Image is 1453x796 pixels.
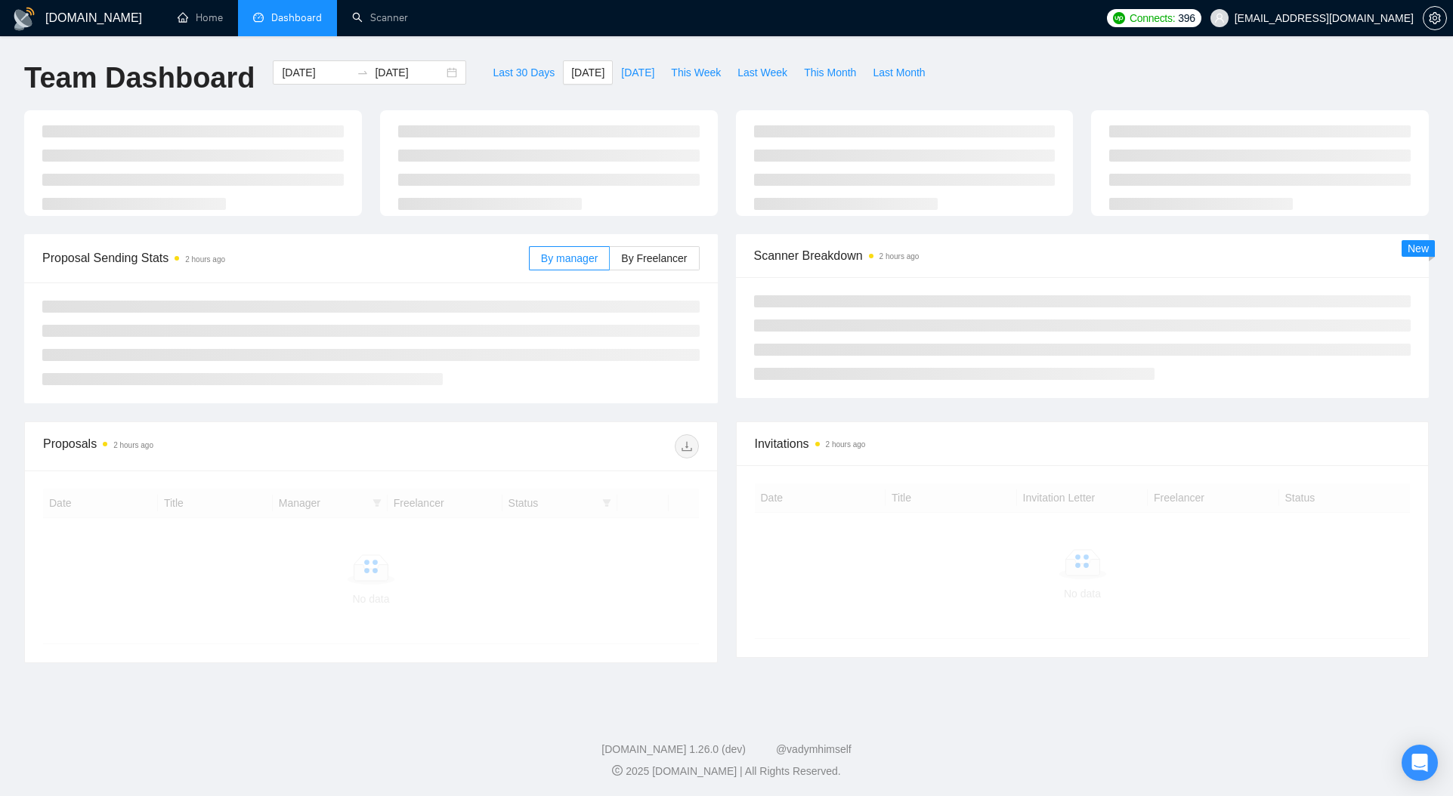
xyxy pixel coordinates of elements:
img: logo [12,7,36,31]
button: [DATE] [563,60,613,85]
input: Start date [282,64,351,81]
span: By Freelancer [621,252,687,264]
h1: Team Dashboard [24,60,255,96]
span: New [1408,242,1429,255]
img: upwork-logo.png [1113,12,1125,24]
button: setting [1423,6,1447,30]
span: [DATE] [621,64,654,81]
div: 2025 [DOMAIN_NAME] | All Rights Reserved. [12,764,1441,779]
a: setting [1423,12,1447,24]
span: Scanner Breakdown [754,246,1411,265]
span: copyright [612,765,623,776]
button: Last 30 Days [484,60,563,85]
time: 2 hours ago [185,255,225,264]
span: to [357,66,369,79]
button: Last Week [729,60,796,85]
span: Dashboard [271,11,322,24]
time: 2 hours ago [826,440,866,449]
a: searchScanner [352,11,408,24]
span: Last 30 Days [493,64,555,81]
span: This Week [671,64,721,81]
span: setting [1424,12,1446,24]
button: This Week [663,60,729,85]
div: Open Intercom Messenger [1402,745,1438,781]
a: [DOMAIN_NAME] 1.26.0 (dev) [601,743,746,755]
span: Proposal Sending Stats [42,248,529,267]
span: user [1214,13,1225,23]
time: 2 hours ago [880,252,920,261]
button: This Month [796,60,864,85]
span: 396 [1178,10,1195,26]
span: swap-right [357,66,369,79]
span: This Month [804,64,856,81]
span: Last Week [737,64,787,81]
span: Invitations [755,434,1411,453]
button: Last Month [864,60,933,85]
input: End date [375,64,444,81]
span: Last Month [873,64,925,81]
span: By manager [541,252,598,264]
span: dashboard [253,12,264,23]
div: Proposals [43,434,371,458]
time: 2 hours ago [113,441,153,449]
a: homeHome [178,11,223,24]
button: [DATE] [613,60,663,85]
span: Connects: [1130,10,1175,26]
span: [DATE] [571,64,604,81]
a: @vadymhimself [776,743,852,755]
